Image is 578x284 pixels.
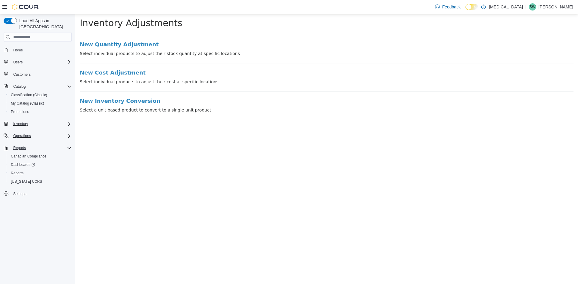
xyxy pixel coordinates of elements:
[1,58,74,66] button: Users
[13,191,26,196] span: Settings
[529,3,536,11] div: Sonny Wong
[8,108,72,115] span: Promotions
[6,177,74,186] button: [US_STATE] CCRS
[8,169,26,177] a: Reports
[539,3,573,11] p: [PERSON_NAME]
[525,3,527,11] p: |
[8,161,72,168] span: Dashboards
[1,120,74,128] button: Inventory
[6,99,74,108] button: My Catalog (Classic)
[5,93,498,99] p: Select a unit based product to convert to a single unit product
[11,171,23,176] span: Reports
[17,18,72,30] span: Load All Apps in [GEOGRAPHIC_DATA]
[8,153,49,160] a: Canadian Compliance
[1,82,74,91] button: Catalog
[13,121,28,126] span: Inventory
[8,108,32,115] a: Promotions
[11,120,30,127] button: Inventory
[4,43,72,214] nav: Complex example
[8,161,37,168] a: Dashboards
[11,101,44,106] span: My Catalog (Classic)
[6,160,74,169] a: Dashboards
[11,71,33,78] a: Customers
[11,144,72,151] span: Reports
[13,60,23,65] span: Users
[11,46,72,53] span: Home
[1,189,74,198] button: Settings
[8,91,72,99] span: Classification (Classic)
[5,65,498,71] p: Select individual products to adjust their cost at specific locations
[11,132,33,139] button: Operations
[5,36,498,43] p: Select individual products to adjust their stock quantity at specific locations
[11,179,42,184] span: [US_STATE] CCRS
[8,91,50,99] a: Classification (Classic)
[12,4,39,10] img: Cova
[11,132,72,139] span: Operations
[5,56,498,62] a: New Cost Adjustment
[8,169,72,177] span: Reports
[6,152,74,160] button: Canadian Compliance
[6,169,74,177] button: Reports
[8,178,72,185] span: Washington CCRS
[8,153,72,160] span: Canadian Compliance
[6,91,74,99] button: Classification (Classic)
[1,132,74,140] button: Operations
[1,144,74,152] button: Reports
[5,4,107,14] span: Inventory Adjustments
[11,93,47,97] span: Classification (Classic)
[11,109,29,114] span: Promotions
[5,84,498,90] a: New Inventory Conversion
[11,83,72,90] span: Catalog
[11,71,72,78] span: Customers
[11,47,25,54] a: Home
[1,70,74,79] button: Customers
[6,108,74,116] button: Promotions
[13,48,23,53] span: Home
[465,4,478,10] input: Dark Mode
[5,27,498,33] a: New Quantity Adjustment
[11,144,28,151] button: Reports
[11,120,72,127] span: Inventory
[442,4,461,10] span: Feedback
[8,178,45,185] a: [US_STATE] CCRS
[530,3,535,11] span: SW
[8,100,47,107] a: My Catalog (Classic)
[433,1,463,13] a: Feedback
[13,145,26,150] span: Reports
[13,133,31,138] span: Operations
[489,3,523,11] p: [MEDICAL_DATA]
[13,72,31,77] span: Customers
[13,84,26,89] span: Catalog
[11,59,72,66] span: Users
[11,154,46,159] span: Canadian Compliance
[11,162,35,167] span: Dashboards
[11,83,28,90] button: Catalog
[465,10,466,11] span: Dark Mode
[8,100,72,107] span: My Catalog (Classic)
[1,45,74,54] button: Home
[11,190,29,197] a: Settings
[11,59,25,66] button: Users
[11,190,72,197] span: Settings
